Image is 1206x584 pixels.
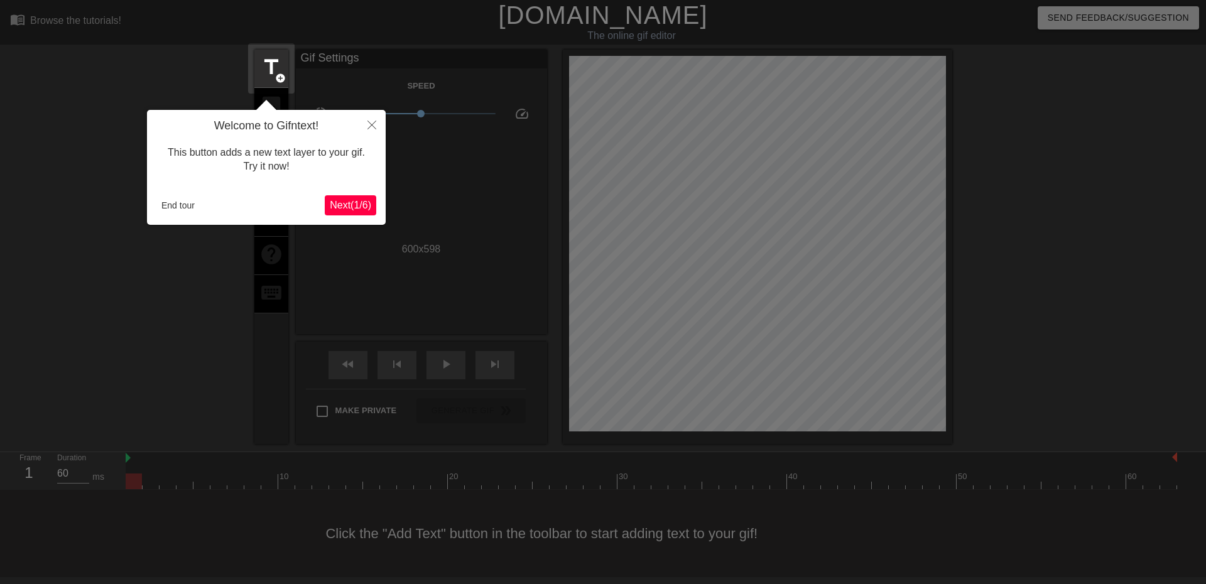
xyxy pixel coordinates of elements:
[330,200,371,210] span: Next ( 1 / 6 )
[358,110,386,139] button: Close
[156,196,200,215] button: End tour
[325,195,376,215] button: Next
[156,119,376,133] h4: Welcome to Gifntext!
[156,133,376,187] div: This button adds a new text layer to your gif. Try it now!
